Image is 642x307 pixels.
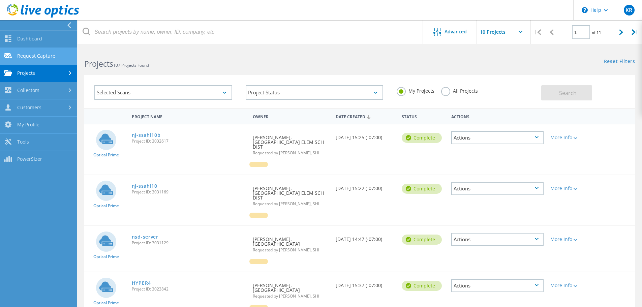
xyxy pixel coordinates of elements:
[332,110,398,123] div: Date Created
[402,235,442,245] div: Complete
[604,59,635,65] a: Reset Filters
[93,204,119,208] span: Optical Prime
[7,14,79,19] a: Live Optics Dashboard
[84,58,113,69] b: Projects
[550,283,588,288] div: More Info
[94,85,232,100] div: Selected Scans
[132,184,157,188] a: nj-ssahl10
[550,135,588,140] div: More Info
[249,272,332,305] div: [PERSON_NAME], [GEOGRAPHIC_DATA]
[93,301,119,305] span: Optical Prime
[402,133,442,143] div: Complete
[451,182,544,195] div: Actions
[249,110,332,122] div: Owner
[451,279,544,292] div: Actions
[132,133,161,137] a: nj-ssahl10b
[332,175,398,197] div: [DATE] 15:22 (-07:00)
[78,20,423,44] input: Search projects by name, owner, ID, company, etc
[132,281,151,285] a: HYPER4
[592,30,601,35] span: of 11
[625,7,632,13] span: KR
[332,272,398,295] div: [DATE] 15:37 (-07:00)
[132,139,246,143] span: Project ID: 3032617
[249,124,332,162] div: [PERSON_NAME], [GEOGRAPHIC_DATA] ELEM SCH DIST
[559,89,577,97] span: Search
[397,87,434,93] label: My Projects
[402,281,442,291] div: Complete
[628,20,642,44] div: |
[132,287,246,291] span: Project ID: 3023842
[249,175,332,213] div: [PERSON_NAME], [GEOGRAPHIC_DATA] ELEM SCH DIST
[451,233,544,246] div: Actions
[132,235,158,239] a: nsd-server
[93,255,119,259] span: Optical Prime
[253,202,329,206] span: Requested by [PERSON_NAME], SHI
[132,190,246,194] span: Project ID: 3031169
[398,110,448,122] div: Status
[246,85,384,100] div: Project Status
[332,124,398,147] div: [DATE] 15:25 (-07:00)
[550,186,588,191] div: More Info
[93,153,119,157] span: Optical Prime
[249,226,332,259] div: [PERSON_NAME], [GEOGRAPHIC_DATA]
[402,184,442,194] div: Complete
[550,237,588,242] div: More Info
[113,62,149,68] span: 107 Projects Found
[582,7,588,13] svg: \n
[445,29,467,34] span: Advanced
[253,151,329,155] span: Requested by [PERSON_NAME], SHI
[531,20,545,44] div: |
[441,87,478,93] label: All Projects
[128,110,250,122] div: Project Name
[253,248,329,252] span: Requested by [PERSON_NAME], SHI
[451,131,544,144] div: Actions
[132,241,246,245] span: Project ID: 3031129
[253,294,329,298] span: Requested by [PERSON_NAME], SHI
[448,110,547,122] div: Actions
[541,85,592,100] button: Search
[332,226,398,248] div: [DATE] 14:47 (-07:00)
